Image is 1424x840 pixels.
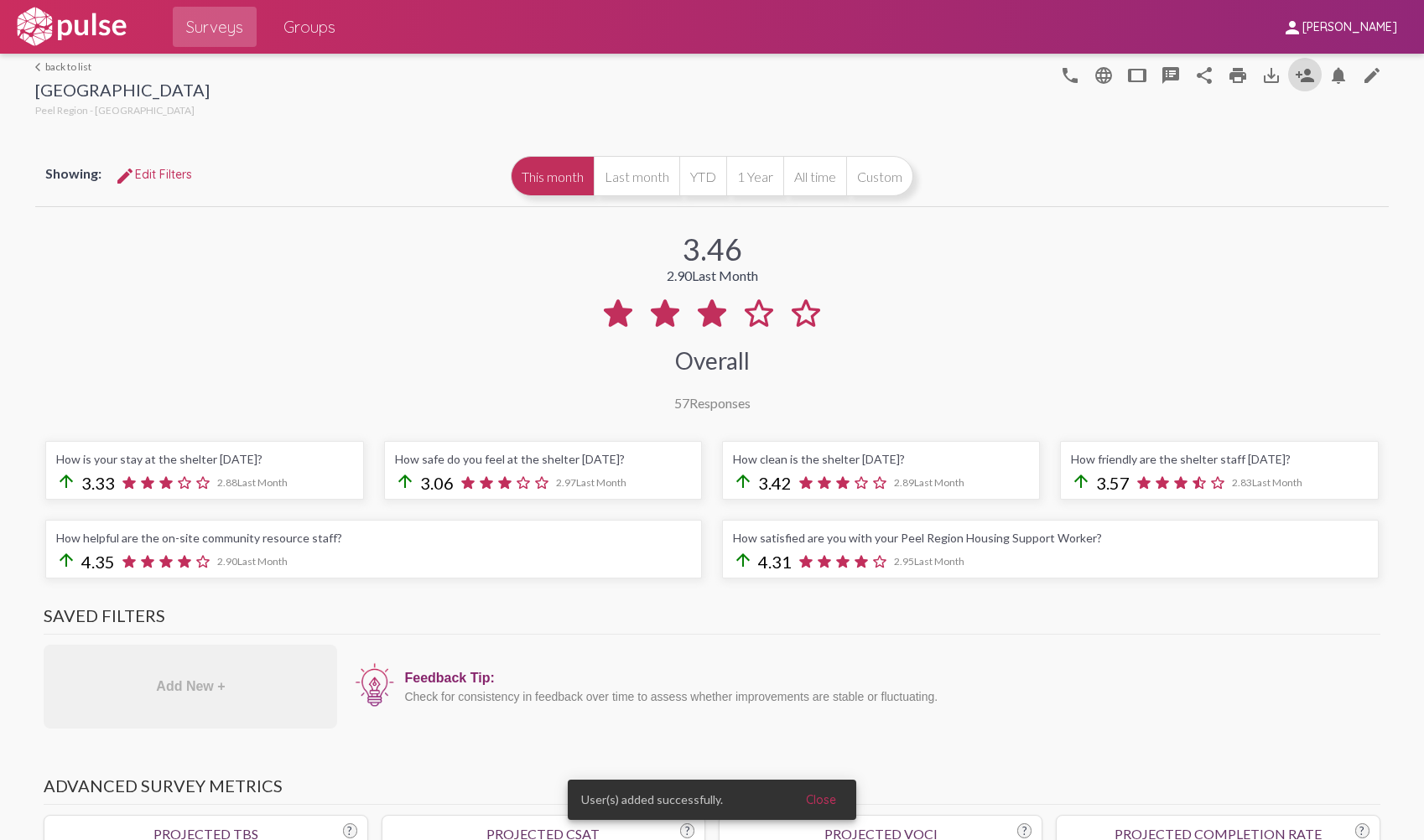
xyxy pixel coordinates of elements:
div: How is your stay at the shelter [DATE]? [56,452,352,466]
img: white-logo.svg [13,6,129,48]
div: 2.90 [667,267,758,283]
span: 57 [674,395,689,411]
button: Close [793,785,850,815]
button: [PERSON_NAME] [1269,11,1411,42]
mat-icon: arrow_upward [733,471,753,491]
span: 2.89 [894,476,964,489]
button: Person [1288,58,1322,91]
span: Last Month [576,476,626,489]
span: 2.88 [217,476,288,489]
button: Custom [846,156,913,196]
div: Feedback Tip: [404,671,1371,686]
mat-icon: arrow_back_ios [35,62,45,72]
img: icon12.png [354,661,396,708]
button: Last month [594,156,679,196]
span: User(s) added successfully. [581,791,723,808]
span: [PERSON_NAME] [1302,20,1397,35]
mat-icon: Person [1295,65,1315,86]
mat-icon: arrow_upward [733,550,753,570]
div: How friendly are the shelter staff [DATE]? [1071,452,1367,466]
div: ? [1017,823,1032,838]
span: Last Month [692,267,758,283]
a: back to list [35,60,210,73]
h3: Advanced Survey Metrics [44,775,1380,805]
span: Showing: [45,165,101,181]
div: How satisfied are you with your Peel Region Housing Support Worker? [733,531,1368,545]
span: 3.06 [420,473,454,493]
div: ? [343,823,357,838]
a: Groups [270,7,349,47]
h3: Saved Filters [44,605,1380,635]
button: 1 Year [726,156,783,196]
mat-icon: Share [1194,65,1214,86]
div: Responses [674,395,751,411]
button: language [1087,58,1120,91]
span: Last Month [237,555,288,568]
span: 2.90 [217,555,288,568]
div: ? [1355,823,1369,838]
span: 3.33 [81,473,115,493]
span: 4.35 [81,552,115,572]
mat-icon: arrow_upward [395,471,415,491]
button: YTD [679,156,726,196]
div: 3.46 [683,231,742,267]
button: Share [1188,58,1221,91]
span: 2.95 [894,555,964,568]
span: Peel Region - [GEOGRAPHIC_DATA] [35,104,195,117]
div: Overall [675,346,750,375]
mat-icon: Download [1261,65,1281,86]
span: Edit Filters [115,167,192,182]
button: speaker_notes [1154,58,1188,91]
div: How clean is the shelter [DATE]? [733,452,1029,466]
span: 3.42 [758,473,792,493]
button: language [1053,58,1087,91]
a: Surveys [173,7,257,47]
a: print [1221,58,1255,91]
span: Last Month [914,476,964,489]
span: Last Month [914,555,964,568]
span: 3.57 [1096,473,1130,493]
mat-icon: person [1282,18,1302,38]
mat-icon: Edit Filters [115,166,135,186]
div: Add New + [44,645,337,729]
a: edit [1355,58,1389,91]
span: Last Month [237,476,288,489]
mat-icon: language [1060,65,1080,86]
mat-icon: Bell [1328,65,1349,86]
button: Edit FiltersEdit Filters [101,159,205,189]
button: This month [511,156,594,196]
button: Bell [1322,58,1355,91]
button: All time [783,156,846,196]
span: Groups [283,12,335,42]
mat-icon: tablet [1127,65,1147,86]
mat-icon: speaker_notes [1161,65,1181,86]
mat-icon: language [1094,65,1114,86]
span: Close [806,792,836,807]
span: 2.83 [1232,476,1302,489]
mat-icon: edit [1362,65,1382,86]
div: How safe do you feel at the shelter [DATE]? [395,452,691,466]
mat-icon: arrow_upward [56,550,76,570]
div: [GEOGRAPHIC_DATA] [35,80,210,104]
div: Check for consistency in feedback over time to assess whether improvements are stable or fluctuat... [404,690,1371,703]
span: 4.31 [758,552,792,572]
span: Last Month [1252,476,1302,489]
mat-icon: arrow_upward [56,471,76,491]
span: 2.97 [556,476,626,489]
mat-icon: arrow_upward [1071,471,1091,491]
mat-icon: print [1228,65,1248,86]
button: tablet [1120,58,1154,91]
span: Surveys [186,12,243,42]
div: How helpful are the on-site community resource staff? [56,531,691,545]
button: Download [1255,58,1288,91]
